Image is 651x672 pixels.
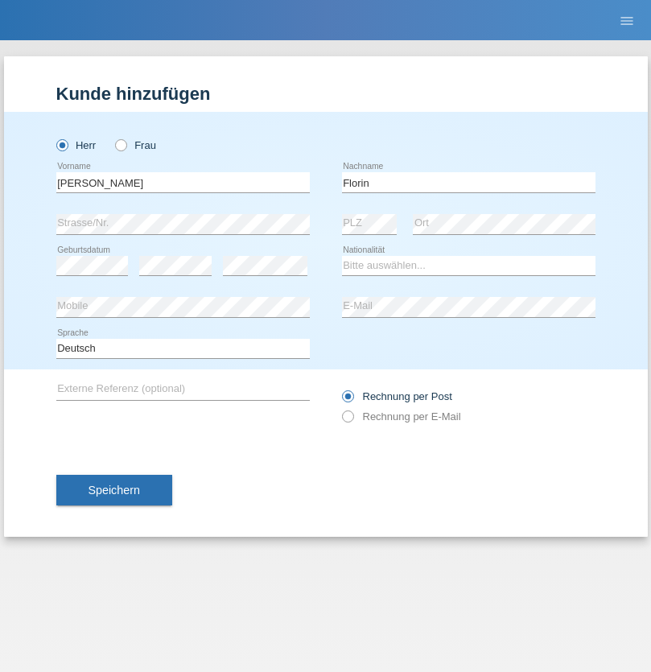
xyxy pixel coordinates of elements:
[89,484,140,497] span: Speichern
[115,139,126,150] input: Frau
[56,475,172,505] button: Speichern
[342,410,352,431] input: Rechnung per E-Mail
[342,390,452,402] label: Rechnung per Post
[56,84,595,104] h1: Kunde hinzufügen
[56,139,67,150] input: Herr
[619,13,635,29] i: menu
[611,15,643,25] a: menu
[56,139,97,151] label: Herr
[342,390,352,410] input: Rechnung per Post
[115,139,156,151] label: Frau
[342,410,461,423] label: Rechnung per E-Mail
